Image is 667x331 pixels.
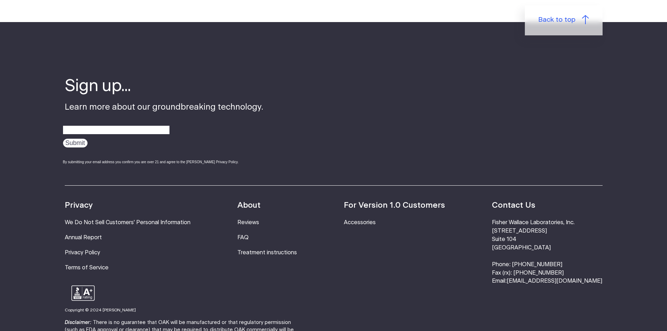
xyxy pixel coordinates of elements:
small: Copyright © 2024 [PERSON_NAME] [65,308,136,312]
a: Treatment instructions [237,250,297,255]
strong: For Version 1.0 Customers [344,201,445,209]
a: Privacy Policy [65,250,100,255]
a: [EMAIL_ADDRESS][DOMAIN_NAME] [507,278,602,284]
a: FAQ [237,235,249,240]
h4: Sign up... [65,75,263,98]
a: Annual Report [65,235,102,240]
strong: Contact Us [492,201,535,209]
div: By submitting your email address you confirm you are over 21 and agree to the [PERSON_NAME] Priva... [63,159,263,165]
strong: Privacy [65,201,93,209]
a: Terms of Service [65,265,109,270]
div: Learn more about our groundbreaking technology. [65,75,263,171]
a: We Do Not Sell Customers' Personal Information [65,220,190,225]
input: Submit [63,139,88,147]
strong: About [237,201,260,209]
a: Reviews [237,220,259,225]
strong: Disclaimer: [65,320,91,325]
li: Fisher Wallace Laboratories, Inc. [STREET_ADDRESS] Suite 104 [GEOGRAPHIC_DATA] Phone: [PHONE_NUMB... [492,219,602,285]
a: Accessories [344,220,376,225]
a: Back to top [525,5,603,35]
span: Back to top [538,15,575,25]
